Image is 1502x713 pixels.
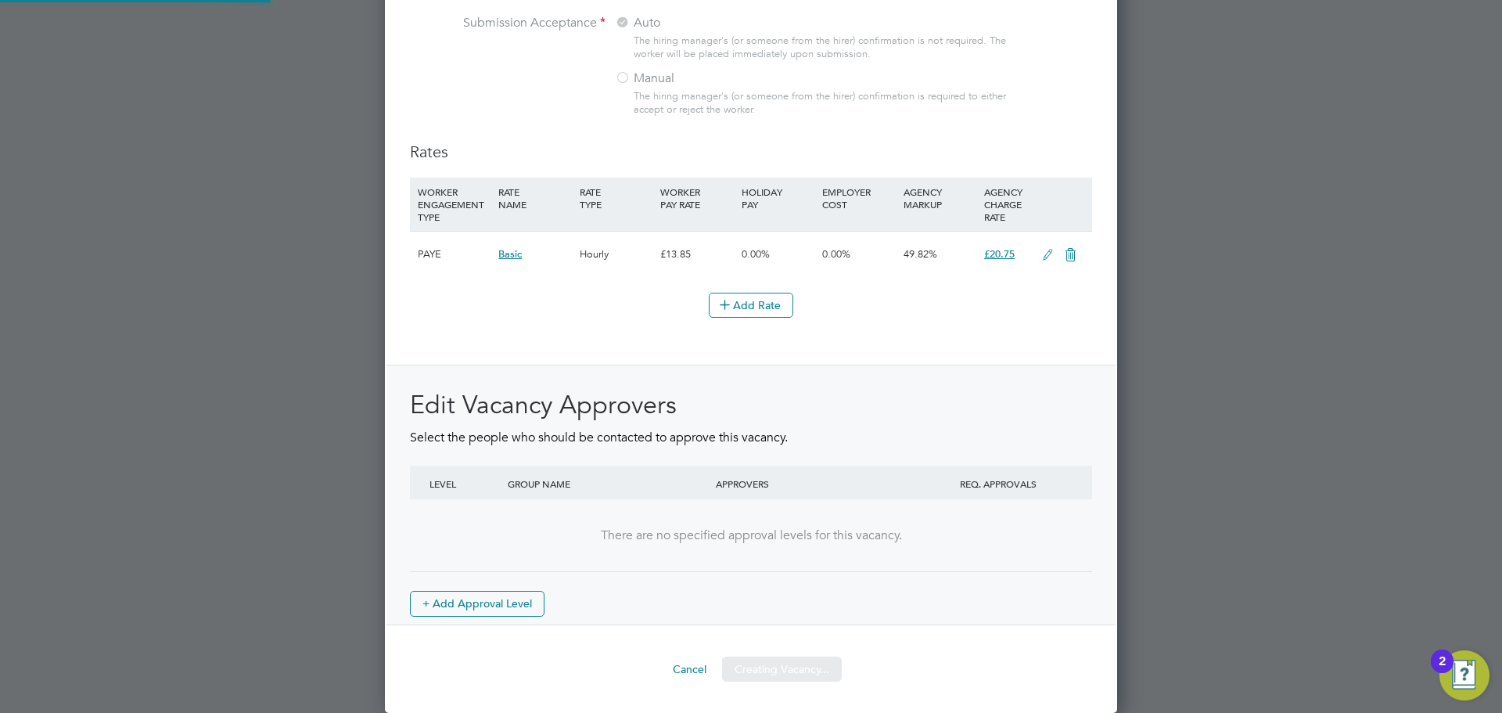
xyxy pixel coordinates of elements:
[1439,661,1446,682] div: 2
[498,247,522,261] span: Basic
[656,232,737,277] div: £13.85
[818,178,899,218] div: EMPLOYER COST
[656,178,737,218] div: WORKER PAY RATE
[504,466,712,502] div: GROUP NAME
[576,178,656,218] div: RATE TYPE
[634,90,1014,117] div: The hiring manager's (or someone from the hirer) confirmation is required to either accept or rej...
[634,34,1014,61] div: The hiring manager's (or someone from the hirer) confirmation is not required. The worker will be...
[712,466,920,502] div: APPROVERS
[576,232,656,277] div: Hourly
[615,15,810,31] label: Auto
[1439,650,1489,700] button: Open Resource Center, 2 new notifications
[822,247,850,261] span: 0.00%
[722,657,842,682] button: Creating Vacancy...
[410,142,1092,162] h3: Rates
[414,232,494,277] div: PAYE
[900,178,980,218] div: AGENCY MARKUP
[615,70,810,87] label: Manual
[426,466,504,502] div: LEVEL
[410,15,605,31] label: Submission Acceptance
[410,430,788,445] span: Select the people who should be contacted to approve this vacancy.
[920,466,1076,502] div: REQ. APPROVALS
[414,178,494,231] div: WORKER ENGAGEMENT TYPE
[738,178,818,218] div: HOLIDAY PAY
[426,528,1076,544] div: There are no specified approval levels for this vacancy.
[984,247,1015,261] span: £20.75
[410,591,544,616] button: + Add Approval Level
[904,247,937,261] span: 49.82%
[494,178,575,218] div: RATE NAME
[660,657,719,682] button: Cancel
[410,389,1092,422] h2: Edit Vacancy Approvers
[709,293,793,318] button: Add Rate
[980,178,1034,231] div: AGENCY CHARGE RATE
[742,247,770,261] span: 0.00%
